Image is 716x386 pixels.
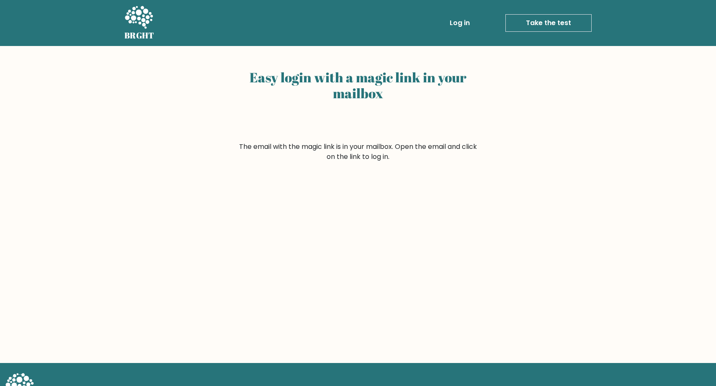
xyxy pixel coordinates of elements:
a: Log in [446,15,473,31]
a: BRGHT [124,3,155,43]
a: Take the test [505,14,592,32]
h2: Easy login with a magic link in your mailbox [237,69,479,102]
h5: BRGHT [124,31,155,41]
form: The email with the magic link is in your mailbox. Open the email and click on the link to log in. [237,142,479,162]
